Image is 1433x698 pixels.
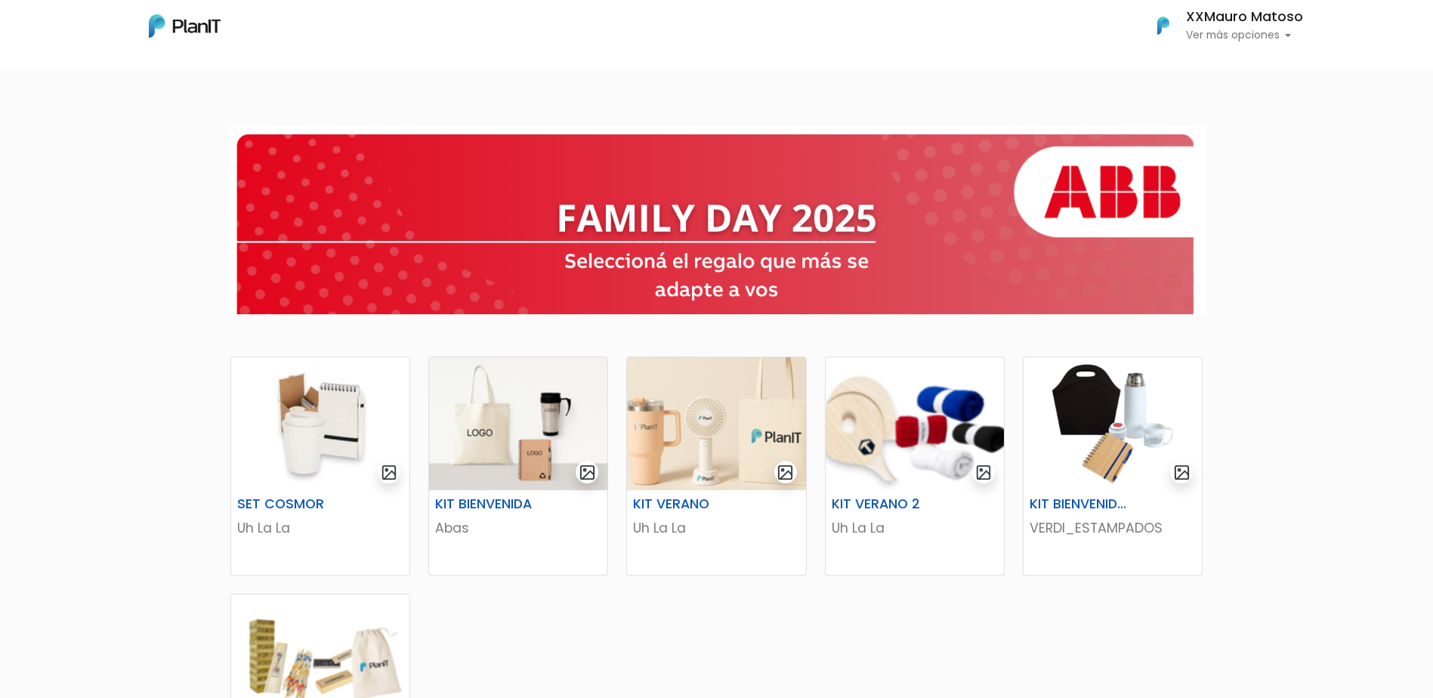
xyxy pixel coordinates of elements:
[435,518,601,538] p: Abas
[975,464,993,481] img: gallery-light
[429,357,607,490] img: thumb_ChatGPT_Image_30_jun_2025__12_13_10.png
[230,357,410,576] a: gallery-light SET COSMOR Uh La La
[1023,357,1203,576] a: gallery-light KIT BIENVENIDA 8 VERDI_ESTAMPADOS
[1147,9,1180,42] img: PlanIt Logo
[1030,518,1196,538] p: VERDI_ESTAMPADOS
[1138,6,1303,45] button: PlanIt Logo XXMauro Matoso Ver más opciones
[826,357,1004,490] img: thumb_Captura_de_pantalla_2025-09-04_164953.png
[627,357,805,490] img: thumb_ChatGPT_Image_4_sept_2025__22_10_23.png
[1186,30,1303,41] p: Ver más opciones
[237,518,403,538] p: Uh La La
[426,496,549,512] h6: KIT BIENVENIDA
[626,357,806,576] a: gallery-light KIT VERANO Uh La La
[633,518,799,538] p: Uh La La
[381,464,398,481] img: gallery-light
[428,357,608,576] a: gallery-light KIT BIENVENIDA Abas
[231,357,409,490] img: thumb_2000___2000-Photoroom_-_2025-06-27T163443.709.jpg
[1024,357,1202,490] img: thumb_2000___2000-Photoroom_-_2025-04-07T171610.671.png
[777,464,794,481] img: gallery-light
[149,14,221,38] img: PlanIt Logo
[823,496,946,512] h6: KIT VERANO 2
[1021,496,1144,512] h6: KIT BIENVENIDA 8
[832,518,998,538] p: Uh La La
[1173,464,1191,481] img: gallery-light
[624,496,747,512] h6: KIT VERANO
[825,357,1005,576] a: gallery-light KIT VERANO 2 Uh La La
[228,496,351,512] h6: SET COSMOR
[579,464,596,481] img: gallery-light
[1186,11,1303,24] h6: XXMauro Matoso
